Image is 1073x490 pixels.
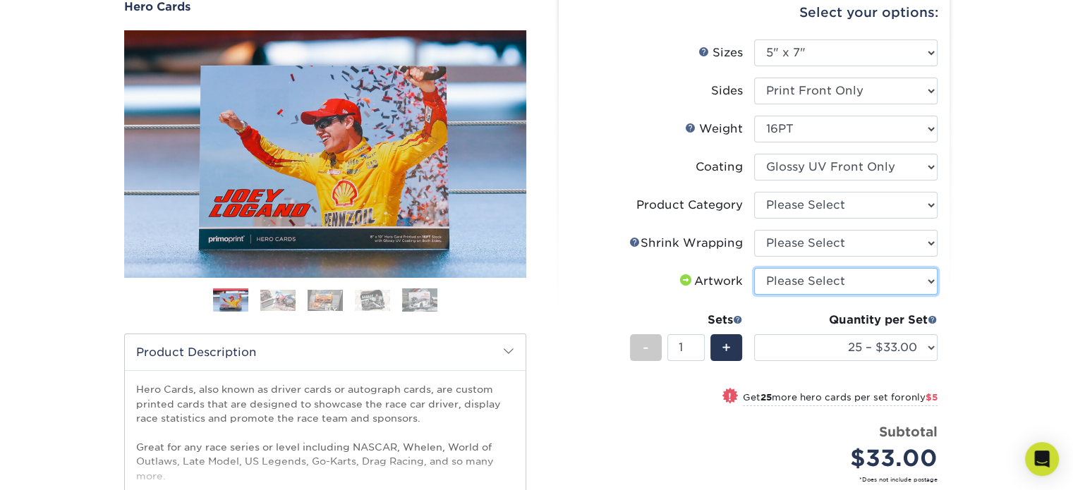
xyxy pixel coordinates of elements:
[213,290,248,312] img: Hero Cards 01
[728,389,732,404] span: !
[643,337,649,358] span: -
[754,312,938,329] div: Quantity per Set
[760,392,772,403] strong: 25
[308,290,343,311] img: Hero Cards 03
[581,475,938,484] small: *Does not include postage
[1025,442,1059,476] div: Open Intercom Messenger
[905,392,938,403] span: only
[402,288,437,312] img: Hero Cards 05
[4,447,120,485] iframe: Google Customer Reviews
[677,273,743,290] div: Artwork
[260,290,296,311] img: Hero Cards 02
[711,82,743,99] div: Sides
[722,337,731,358] span: +
[765,441,938,475] div: $33.00
[124,27,526,280] img: Hero Cards 01
[696,159,743,176] div: Coating
[355,290,390,311] img: Hero Cards 04
[685,121,743,137] div: Weight
[629,235,743,252] div: Shrink Wrapping
[879,424,938,439] strong: Subtotal
[743,392,938,406] small: Get more hero cards per set for
[698,44,743,61] div: Sizes
[630,312,743,329] div: Sets
[636,197,743,214] div: Product Category
[926,392,938,403] span: $5
[125,334,526,370] h2: Product Description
